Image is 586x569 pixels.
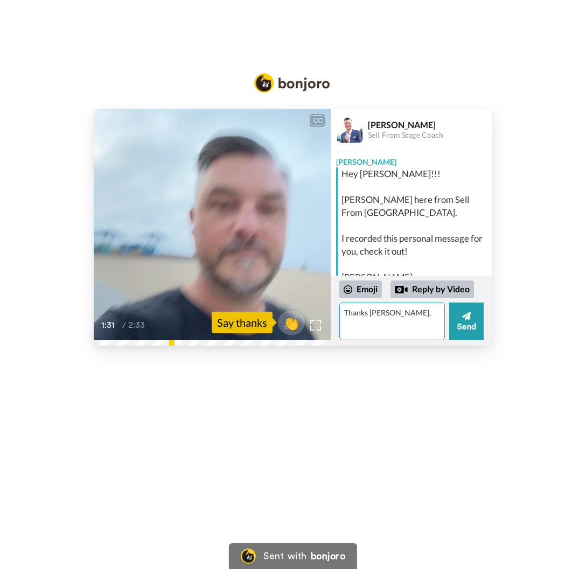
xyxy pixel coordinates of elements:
[278,314,305,331] span: 👏
[341,167,490,335] div: Hey [PERSON_NAME]!!! [PERSON_NAME] here from Sell From [GEOGRAPHIC_DATA]. I recorded this persona...
[449,303,484,340] button: Send
[395,283,408,296] div: Reply by Video
[101,319,120,332] span: 1:31
[311,115,324,126] div: CC
[254,73,330,93] img: Bonjoro Logo
[310,320,321,331] img: Full screen
[339,303,445,340] textarea: Thanks [PERSON_NAME],
[368,120,492,130] div: [PERSON_NAME]
[368,131,492,140] div: Sell From Stage Coach
[331,151,492,167] div: [PERSON_NAME]
[337,117,362,143] img: Profile Image
[122,319,126,332] span: /
[128,319,147,332] span: 2:33
[339,280,382,298] div: Emoji
[278,311,305,335] button: 👏
[212,312,273,333] div: Say thanks
[390,280,474,299] div: Reply by Video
